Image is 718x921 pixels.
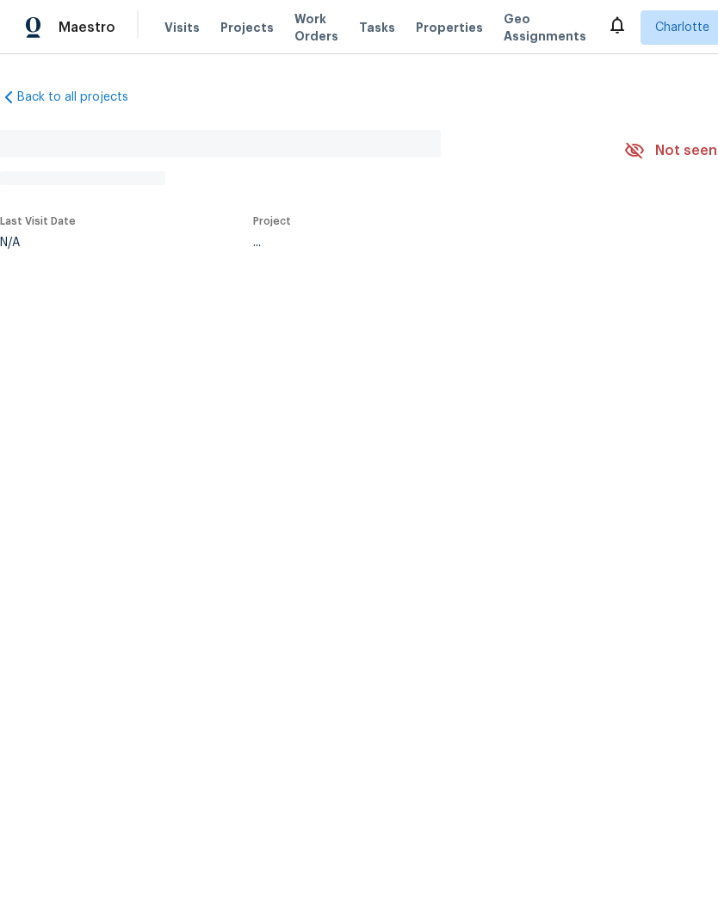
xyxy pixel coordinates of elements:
div: ... [253,237,584,249]
span: Projects [220,19,274,36]
span: Work Orders [294,10,338,45]
span: Charlotte [655,19,709,36]
span: Project [253,216,291,226]
span: Geo Assignments [504,10,586,45]
span: Maestro [59,19,115,36]
span: Tasks [359,22,395,34]
span: Visits [164,19,200,36]
span: Properties [416,19,483,36]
